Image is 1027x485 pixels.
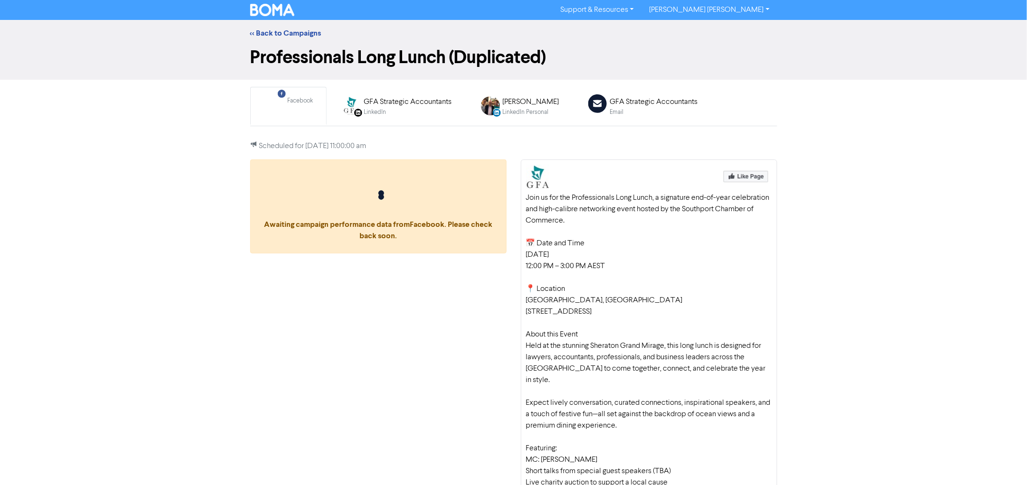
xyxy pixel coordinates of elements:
[364,96,452,108] div: GFA Strategic Accountants
[250,47,777,68] h1: Professionals Long Lunch (Duplicated)
[250,28,321,38] a: << Back to Campaigns
[288,96,313,105] div: Facebook
[724,171,768,182] img: Like Page
[250,140,777,152] p: Scheduled for [DATE] 11:00:00 am
[503,96,559,108] div: [PERSON_NAME]
[364,108,452,117] div: LinkedIn
[260,190,497,241] span: Awaiting campaign performance data from Facebook . Please check back soon.
[481,96,500,115] img: LINKEDIN_PERSONAL
[250,4,295,16] img: BOMA Logo
[553,2,641,18] a: Support & Resources
[342,96,361,115] img: LINKEDIN
[503,108,559,117] div: LinkedIn Personal
[610,96,698,108] div: GFA Strategic Accountants
[980,439,1027,485] iframe: Chat Widget
[641,2,777,18] a: [PERSON_NAME] [PERSON_NAME]
[610,108,698,117] div: Email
